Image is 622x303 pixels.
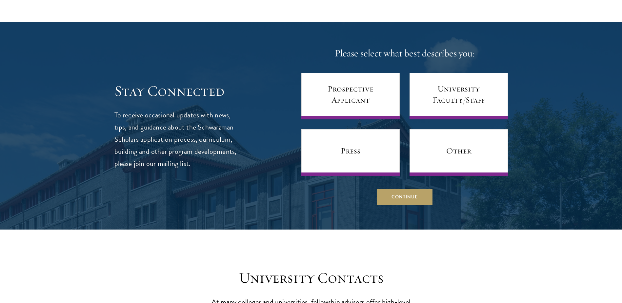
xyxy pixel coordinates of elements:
a: Other [410,129,508,176]
a: University Faculty/Staff [410,73,508,119]
h3: University Contacts [210,269,413,287]
button: Continue [377,189,432,205]
a: Prospective Applicant [301,73,400,119]
h4: Please select what best describes you: [301,47,508,60]
a: Press [301,129,400,176]
p: To receive occasional updates with news, tips, and guidance about the Schwarzman Scholars applica... [114,109,237,170]
h3: Stay Connected [114,82,237,100]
